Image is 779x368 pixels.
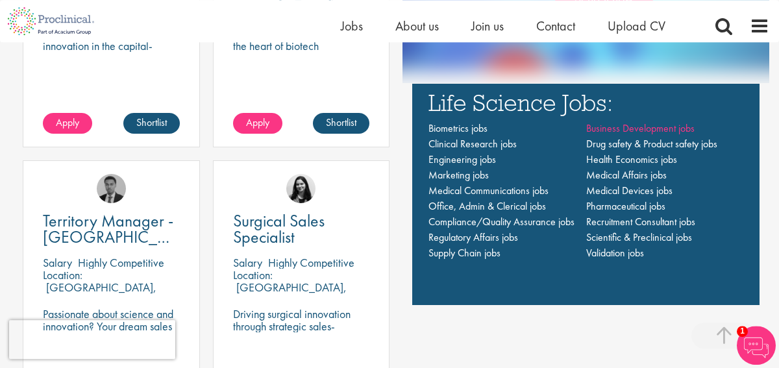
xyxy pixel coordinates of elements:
[428,153,496,166] a: Engineering jobs
[43,267,82,282] span: Location:
[43,280,156,307] p: [GEOGRAPHIC_DATA], [GEOGRAPHIC_DATA]
[428,121,488,135] a: Biometrics jobs
[428,121,743,261] nav: Main navigation
[586,184,673,197] a: Medical Devices jobs
[428,246,501,260] a: Supply Chain jobs
[43,308,180,357] p: Passionate about science and innovation? Your dream sales job as Territory Manager awaits!
[341,18,363,34] a: Jobs
[123,113,180,134] a: Shortlist
[43,213,180,245] a: Territory Manager - [GEOGRAPHIC_DATA], [GEOGRAPHIC_DATA]
[246,116,269,129] span: Apply
[78,255,164,270] p: Highly Competitive
[97,174,126,203] img: Carl Gbolade
[428,230,518,244] a: Regulatory Affairs jobs
[586,230,692,244] a: Scientific & Preclinical jobs
[233,213,370,245] a: Surgical Sales Specialist
[233,210,325,248] span: Surgical Sales Specialist
[586,121,695,135] a: Business Development jobs
[737,326,748,337] span: 1
[586,153,677,166] a: Health Economics jobs
[268,255,354,270] p: Highly Competitive
[428,184,549,197] a: Medical Communications jobs
[586,246,644,260] a: Validation jobs
[233,255,262,270] span: Salary
[233,113,282,134] a: Apply
[536,18,575,34] a: Contact
[233,267,273,282] span: Location:
[428,215,575,228] a: Compliance/Quality Assurance jobs
[43,210,204,264] span: Territory Manager - [GEOGRAPHIC_DATA], [GEOGRAPHIC_DATA]
[9,320,175,359] iframe: reCAPTCHA
[608,18,665,34] a: Upload CV
[586,168,667,182] a: Medical Affairs jobs
[586,199,665,213] a: Pharmaceutical jobs
[428,90,743,114] h3: Life Science Jobs:
[428,168,489,182] a: Marketing jobs
[737,326,776,365] img: Chatbot
[43,255,72,270] span: Salary
[286,174,315,203] img: Indre Stankeviciute
[313,113,369,134] a: Shortlist
[586,137,717,151] a: Drug safety & Product safety jobs
[233,280,347,307] p: [GEOGRAPHIC_DATA], [GEOGRAPHIC_DATA]
[43,113,92,134] a: Apply
[428,137,517,151] a: Clinical Research jobs
[428,199,546,213] a: Office, Admin & Clerical jobs
[471,18,504,34] a: Join us
[586,215,695,228] a: Recruitment Consultant jobs
[395,18,439,34] a: About us
[56,116,79,129] span: Apply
